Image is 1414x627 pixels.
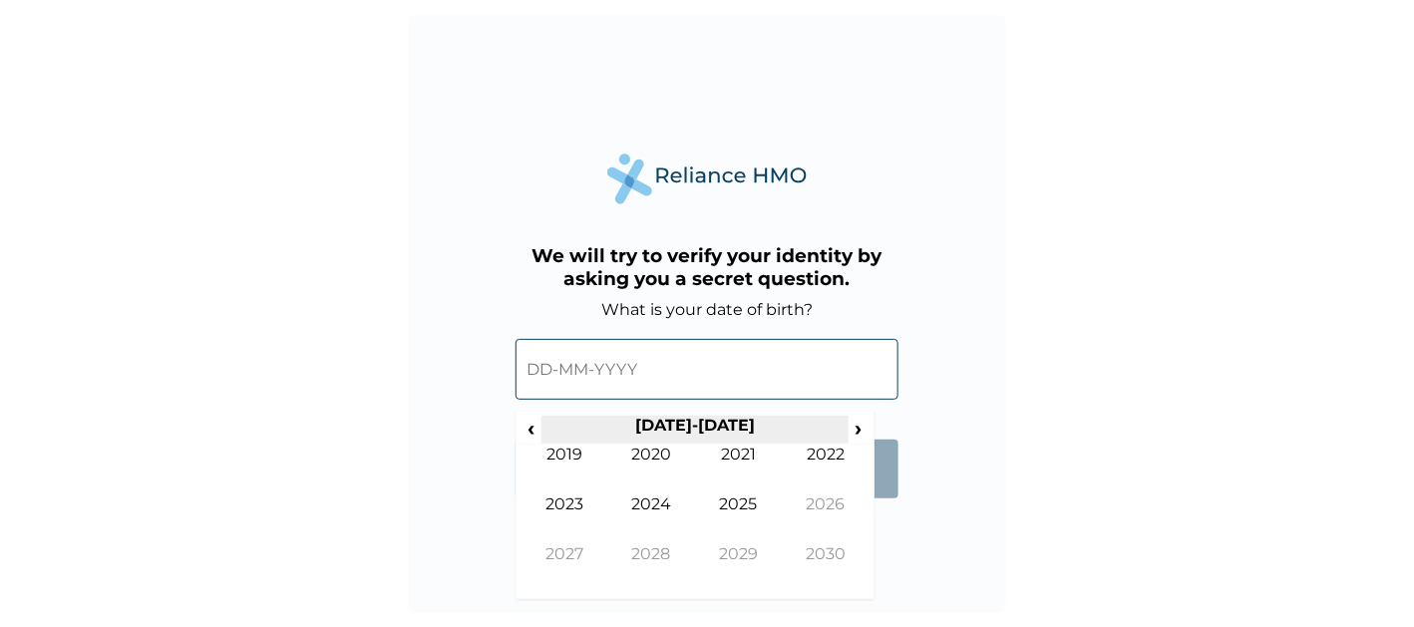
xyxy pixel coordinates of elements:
td: 2027 [521,544,608,594]
td: 2024 [608,494,696,544]
span: › [849,416,871,441]
td: 2028 [608,544,696,594]
td: 2025 [695,494,783,544]
td: 2022 [783,445,871,494]
td: 2019 [521,445,608,494]
td: 2030 [783,544,871,594]
td: 2026 [783,494,871,544]
img: Reliance Health's Logo [607,154,807,204]
label: What is your date of birth? [601,300,813,319]
h3: We will try to verify your identity by asking you a secret question. [516,244,898,290]
td: 2023 [521,494,608,544]
th: [DATE]-[DATE] [541,416,848,444]
td: 2020 [608,445,696,494]
span: ‹ [521,416,541,441]
td: 2029 [695,544,783,594]
input: DD-MM-YYYY [516,339,898,400]
td: 2021 [695,445,783,494]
